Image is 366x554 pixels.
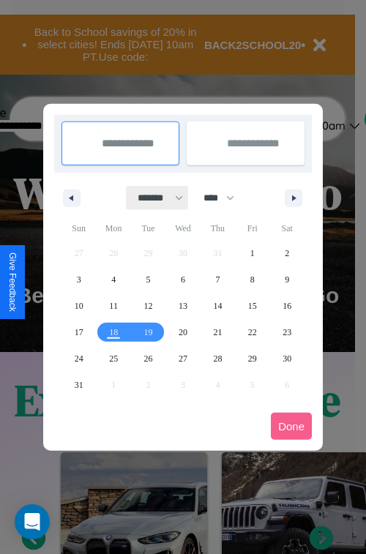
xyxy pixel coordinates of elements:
button: 7 [201,266,235,293]
button: 3 [61,266,96,293]
span: 20 [179,319,187,345]
span: 18 [109,319,118,345]
button: 17 [61,319,96,345]
span: 10 [75,293,83,319]
button: 23 [270,319,305,345]
span: 5 [146,266,151,293]
button: 14 [201,293,235,319]
span: 14 [213,293,222,319]
span: 30 [283,345,291,372]
button: 8 [235,266,269,293]
button: 1 [235,240,269,266]
button: 31 [61,372,96,398]
span: Sat [270,217,305,240]
button: 26 [131,345,165,372]
button: 2 [270,240,305,266]
button: 22 [235,319,269,345]
button: 20 [165,319,200,345]
button: 27 [165,345,200,372]
span: Thu [201,217,235,240]
button: 28 [201,345,235,372]
span: 6 [181,266,185,293]
span: 24 [75,345,83,372]
span: Wed [165,217,200,240]
span: 29 [248,345,257,372]
span: Tue [131,217,165,240]
button: 15 [235,293,269,319]
button: 9 [270,266,305,293]
span: 9 [285,266,289,293]
button: 11 [96,293,130,319]
button: 13 [165,293,200,319]
button: 6 [165,266,200,293]
span: Fri [235,217,269,240]
button: 12 [131,293,165,319]
button: 10 [61,293,96,319]
span: 11 [109,293,118,319]
button: 29 [235,345,269,372]
button: 24 [61,345,96,372]
button: 21 [201,319,235,345]
span: 26 [144,345,153,372]
span: 15 [248,293,257,319]
span: 4 [111,266,116,293]
span: 16 [283,293,291,319]
span: 19 [144,319,153,345]
span: 25 [109,345,118,372]
span: 28 [213,345,222,372]
span: 3 [77,266,81,293]
span: 31 [75,372,83,398]
span: 21 [213,319,222,345]
span: 1 [250,240,255,266]
span: 2 [285,240,289,266]
span: Sun [61,217,96,240]
button: Done [271,413,312,440]
button: 5 [131,266,165,293]
span: 23 [283,319,291,345]
span: Mon [96,217,130,240]
button: 25 [96,345,130,372]
span: 12 [144,293,153,319]
span: 27 [179,345,187,372]
div: Open Intercom Messenger [15,504,50,539]
button: 18 [96,319,130,345]
button: 19 [131,319,165,345]
button: 30 [270,345,305,372]
span: 22 [248,319,257,345]
span: 8 [250,266,255,293]
button: 4 [96,266,130,293]
span: 7 [215,266,220,293]
span: 13 [179,293,187,319]
span: 17 [75,319,83,345]
button: 16 [270,293,305,319]
div: Give Feedback [7,252,18,312]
